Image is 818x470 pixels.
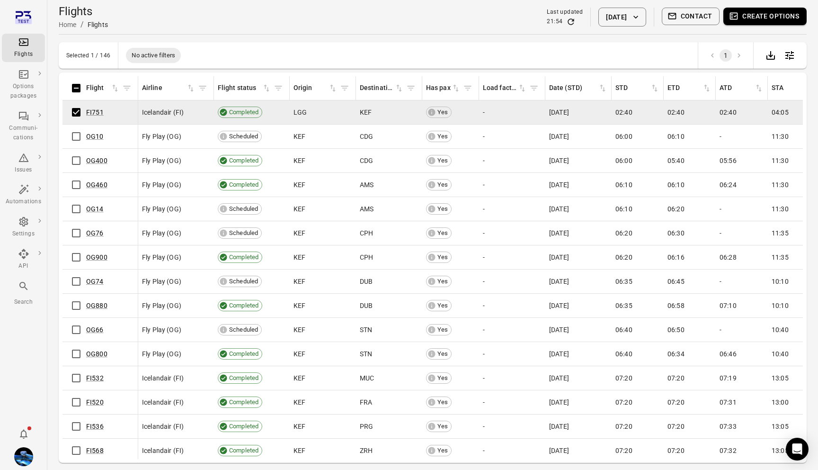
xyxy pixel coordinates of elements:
div: Sort by has pax in ascending order [426,83,461,93]
span: Filter by load factor [527,81,541,95]
span: KEF [293,325,305,334]
span: 02:40 [667,108,685,117]
span: Yes [434,204,451,214]
div: Sort by ATD in ascending order [720,83,764,93]
span: 06:45 [667,277,685,286]
span: [DATE] [549,204,569,214]
div: Load factor [483,83,517,93]
span: [DATE] [549,325,569,334]
span: KEF [360,108,372,117]
span: 10:40 [772,349,789,359]
a: FI536 [86,423,104,430]
span: 13:05 [772,373,789,383]
span: KEF [293,349,305,359]
span: CDG [360,132,373,141]
span: Load factor [483,83,527,93]
a: OG14 [86,205,104,213]
a: OG400 [86,157,107,164]
a: FI532 [86,374,104,382]
span: 06:30 [667,228,685,238]
span: ETD [667,83,711,93]
span: 07:20 [615,398,632,407]
button: Filter by flight status [271,81,285,95]
span: [DATE] [549,108,569,117]
span: Yes [434,446,451,455]
a: FI520 [86,398,104,406]
span: 07:32 [720,446,737,455]
span: Yes [434,349,451,359]
span: Fly Play (OG) [142,180,181,190]
span: 07:33 [720,422,737,431]
span: [DATE] [549,349,569,359]
span: 07:20 [667,446,685,455]
span: Yes [434,228,451,238]
span: 06:20 [615,228,632,238]
div: - [483,349,542,359]
button: Filter by destination [404,81,418,95]
span: Fly Play (OG) [142,277,181,286]
span: KEF [293,373,305,383]
span: Scheduled [226,325,261,334]
span: Scheduled [226,228,261,238]
span: Fly Play (OG) [142,349,181,359]
div: Automations [6,197,41,207]
span: 10:10 [772,277,789,286]
a: Communi-cations [2,108,45,145]
span: 07:20 [615,446,632,455]
button: Daníel Benediktsson [10,443,37,470]
a: Automations [2,181,45,209]
span: KEF [293,422,305,431]
div: Issues [6,165,41,175]
span: 07:20 [667,398,685,407]
div: - [483,422,542,431]
a: Export data [761,50,780,59]
button: Filter by origin [338,81,352,95]
div: - [483,301,542,310]
span: KEF [293,277,305,286]
a: OG900 [86,253,107,261]
a: Home [59,21,77,28]
span: Flight [86,83,120,93]
div: - [483,204,542,214]
span: [DATE] [549,422,569,431]
div: - [483,156,542,165]
button: Notifications [14,425,33,443]
span: CDG [360,156,373,165]
span: 10:40 [772,325,789,334]
span: STD [615,83,659,93]
span: Scheduled [226,132,261,141]
div: Origin [293,83,328,93]
div: STA [772,83,806,93]
span: 11:30 [772,204,789,214]
span: 07:19 [720,373,737,383]
button: Contact [662,8,720,25]
span: 06:35 [615,301,632,310]
button: Search [2,278,45,309]
span: STN [360,349,372,359]
a: FI568 [86,447,104,454]
a: API [2,245,45,274]
span: MUC [360,373,374,383]
span: Yes [434,132,451,141]
span: DUB [360,301,373,310]
span: Fly Play (OG) [142,325,181,334]
span: Yes [434,301,451,310]
span: 07:20 [667,373,685,383]
div: Selected 1 / 146 [66,52,110,59]
span: STA [772,83,816,93]
span: [DATE] [549,398,569,407]
div: Date (STD) [549,83,598,93]
span: 13:05 [772,422,789,431]
div: - [483,108,542,117]
div: Sort by STA in ascending order [772,83,816,93]
div: Flight status [218,83,262,93]
span: ZRH [360,446,373,455]
div: ETD [667,83,702,93]
span: AMS [360,180,373,190]
div: Sort by flight in ascending order [86,83,120,93]
span: 06:46 [720,349,737,359]
span: [DATE] [549,180,569,190]
span: Yes [434,156,451,165]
